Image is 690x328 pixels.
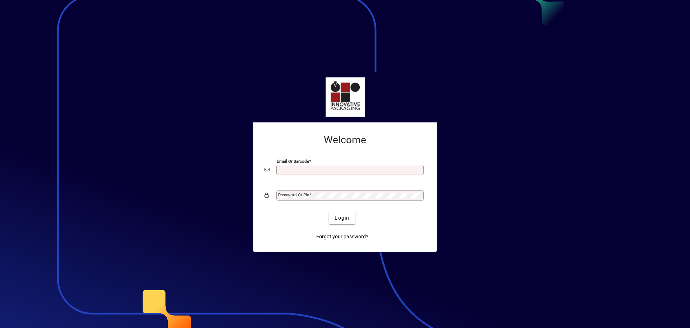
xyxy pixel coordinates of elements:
mat-label: Email or Barcode [277,159,309,164]
h2: Welcome [264,134,425,146]
mat-label: Password or Pin [278,192,309,197]
a: Forgot your password? [313,230,371,243]
span: Forgot your password? [316,233,368,241]
span: Login [335,214,349,222]
button: Login [329,211,355,224]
